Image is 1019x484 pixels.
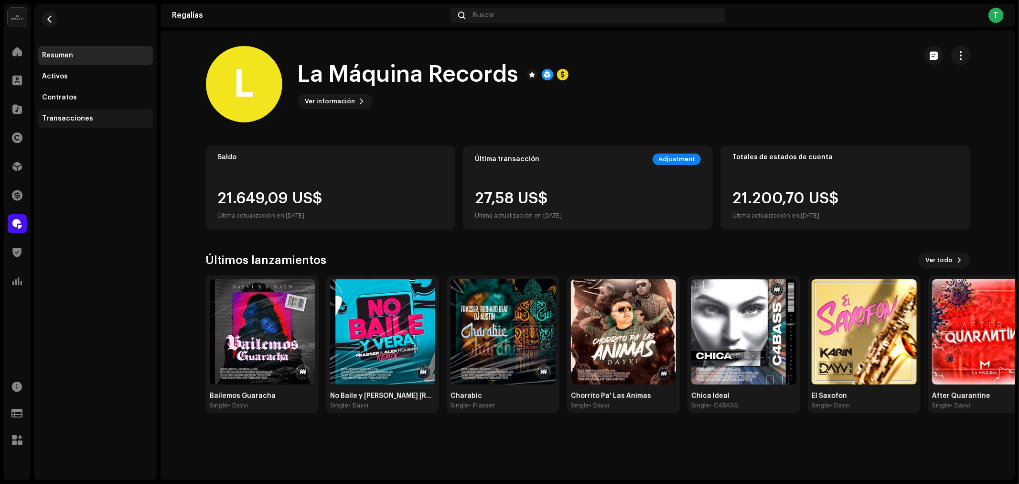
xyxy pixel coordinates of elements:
[206,145,456,230] re-o-card-value: Saldo
[451,279,556,385] img: c1973c5c-0b5b-4aa2-b887-f51be4d9e17e
[42,52,73,59] div: Resumen
[451,402,469,409] div: Single
[305,92,355,111] span: Ver información
[38,88,153,107] re-m-nav-item: Contratos
[38,109,153,128] re-m-nav-item: Transacciones
[988,8,1004,23] div: T
[348,402,368,409] div: • Dayvi
[38,67,153,86] re-m-nav-item: Activos
[469,402,495,409] div: • Frasser
[210,402,228,409] div: Single
[691,279,796,385] img: 09972187-b64c-4afa-89e4-c179a17e91a6
[571,392,676,400] div: Chorrito Pa' Las Animas
[589,402,609,409] div: • Dayvi
[691,392,796,400] div: Chica Ideal
[812,279,917,385] img: f737f00b-a2a0-4a87-953f-22cc25b4bcac
[330,392,435,400] div: No Baile y [PERSON_NAME] [Remix]
[475,210,562,221] div: Última actualización en [DATE]
[926,251,953,270] span: Ver todo
[732,210,839,221] div: Última actualización en [DATE]
[330,279,435,385] img: d6b33dd0-fb98-4335-84d6-ebd2e2be3199
[218,154,444,161] div: Saldo
[8,8,27,27] img: 02a7c2d3-3c89-4098-b12f-2ff2945c95ee
[709,402,738,409] div: • C4BASS
[38,46,153,65] re-m-nav-item: Resumen
[206,253,327,268] h3: Últimos lanzamientos
[571,402,589,409] div: Single
[950,402,970,409] div: • Dayvi
[732,154,958,161] div: Totales de estados de cuenta
[691,402,709,409] div: Single
[210,279,315,385] img: 9277c89c-b596-4ed7-8038-dcd71d543d5a
[812,392,917,400] div: El Saxofon
[172,11,447,19] div: Regalías
[218,210,323,221] div: Última actualización en [DATE]
[210,392,315,400] div: Bailemos Guaracha
[42,73,68,80] div: Activos
[932,402,950,409] div: Single
[571,279,676,385] img: c0bcdc39-9e32-4535-89d4-73e787c5f2e1
[451,392,556,400] div: Charabic
[42,94,77,101] div: Contratos
[812,402,830,409] div: Single
[206,46,282,122] div: L
[918,253,970,268] button: Ver todo
[42,115,93,122] div: Transacciones
[298,59,519,90] h1: La Máquina Records
[475,155,539,163] div: Última transacción
[653,154,701,165] div: Adjustment
[830,402,850,409] div: • Dayvi
[473,11,494,19] span: Buscar
[720,145,970,230] re-o-card-value: Totales de estados de cuenta
[330,402,348,409] div: Single
[228,402,248,409] div: • Dayvi
[298,94,373,109] button: Ver información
